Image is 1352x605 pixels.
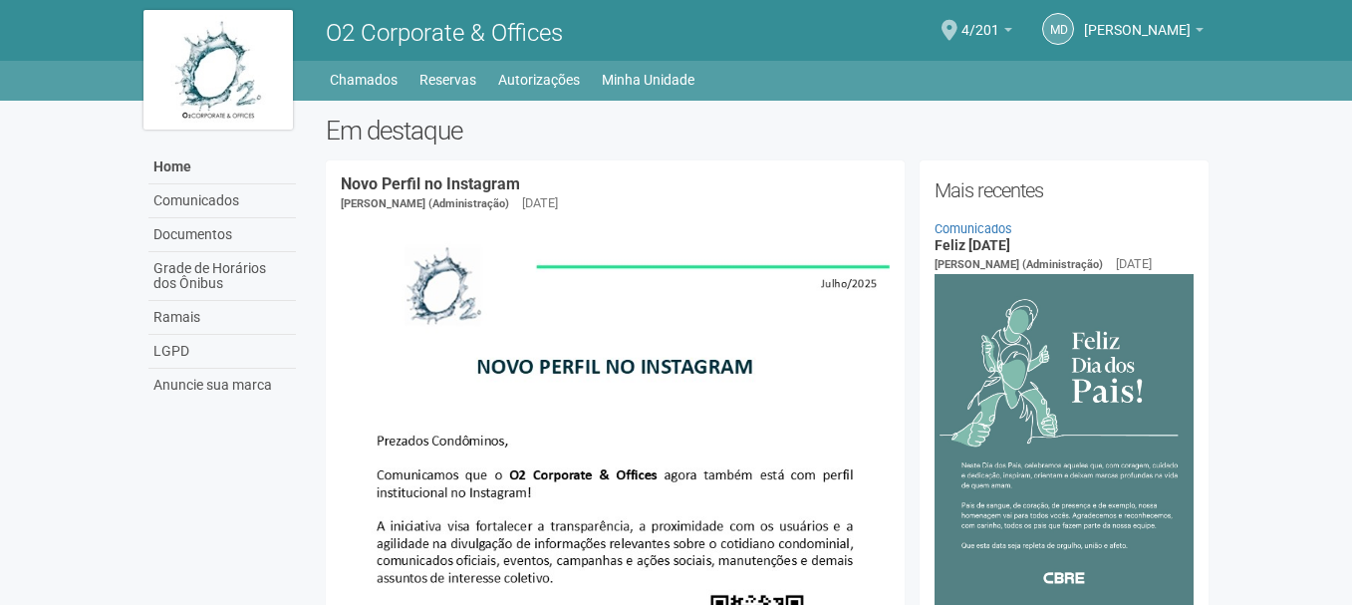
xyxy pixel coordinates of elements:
[341,174,520,193] a: Novo Perfil no Instagram
[148,369,296,402] a: Anuncie sua marca
[419,66,476,94] a: Reservas
[148,151,296,184] a: Home
[341,197,509,210] span: [PERSON_NAME] (Administração)
[148,218,296,252] a: Documentos
[935,175,1195,205] h2: Mais recentes
[498,66,580,94] a: Autorizações
[935,258,1103,271] span: [PERSON_NAME] (Administração)
[1042,13,1074,45] a: Md
[326,19,563,47] span: O2 Corporate & Offices
[148,301,296,335] a: Ramais
[148,184,296,218] a: Comunicados
[148,335,296,369] a: LGPD
[602,66,694,94] a: Minha Unidade
[1116,255,1152,273] div: [DATE]
[143,10,293,130] img: logo.jpg
[1084,25,1204,41] a: [PERSON_NAME]
[1084,3,1191,38] span: Marcelo de Andrade Ferreira
[148,252,296,301] a: Grade de Horários dos Ônibus
[961,3,999,38] span: 4/201
[935,237,1010,253] a: Feliz [DATE]
[326,116,1210,146] h2: Em destaque
[961,25,1012,41] a: 4/201
[330,66,398,94] a: Chamados
[935,221,1012,236] a: Comunicados
[522,194,558,212] div: [DATE]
